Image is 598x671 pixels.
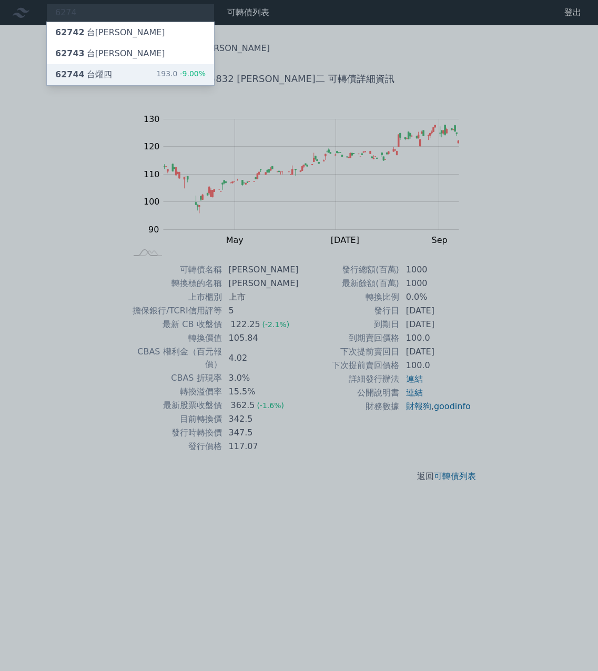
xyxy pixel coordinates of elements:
div: 台燿四 [55,68,112,81]
span: -9.00% [177,69,206,78]
div: 台[PERSON_NAME] [55,47,165,60]
span: 62743 [55,48,85,58]
div: 193.0 [156,68,206,81]
a: 62743台[PERSON_NAME] [47,43,214,64]
div: 台[PERSON_NAME] [55,26,165,39]
span: 62744 [55,69,85,79]
span: 62742 [55,27,85,37]
a: 62742台[PERSON_NAME] [47,22,214,43]
a: 62744台燿四 193.0-9.00% [47,64,214,85]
